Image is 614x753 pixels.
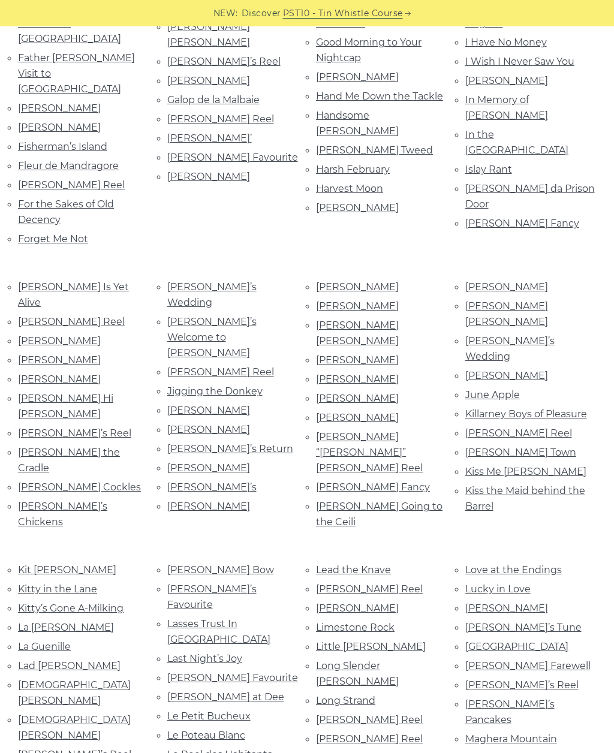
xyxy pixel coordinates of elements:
a: Little [PERSON_NAME] [316,641,426,652]
a: Good Morning to Your Nightcap [316,37,422,64]
a: [PERSON_NAME] [465,603,548,614]
a: [PERSON_NAME]’s Chickens [18,501,107,528]
a: Fisherman’s Island [18,141,107,152]
a: La Guenille [18,641,71,652]
span: Discover [242,7,281,20]
a: [PERSON_NAME] [18,122,101,133]
a: Limestone Rock [316,622,395,633]
a: [PERSON_NAME] at Dee [167,691,284,703]
a: Forget Me Not [18,233,88,245]
a: [PERSON_NAME] [167,171,250,182]
a: [PERSON_NAME] “[PERSON_NAME]” [PERSON_NAME] Reel [316,431,423,474]
a: [PERSON_NAME] Reel [167,113,274,125]
a: Long Strand [316,695,375,706]
a: [PERSON_NAME] Reel [316,733,423,745]
a: Lasses Trust In [GEOGRAPHIC_DATA] [167,618,270,645]
a: June Apple [465,389,520,400]
span: NEW: [213,7,238,20]
a: Handsome [PERSON_NAME] [316,110,399,137]
a: Love at the Endings [465,564,562,576]
a: [PERSON_NAME] da Prison Door [465,183,595,210]
a: [PERSON_NAME] [465,75,548,86]
a: [PERSON_NAME] [316,202,399,213]
a: [PERSON_NAME] the Cradle [18,447,120,474]
a: [PERSON_NAME] Is Yet Alive [18,281,129,308]
a: [PERSON_NAME] Fancy [465,218,579,229]
a: Le Petit Bucheux [167,710,251,722]
a: In Memory of [PERSON_NAME] [465,94,548,121]
a: [PERSON_NAME] Town [465,447,576,458]
a: [PERSON_NAME] [316,393,399,404]
a: PST10 - Tin Whistle Course [283,7,403,20]
a: [PERSON_NAME]’s Reel [167,56,281,67]
a: [PERSON_NAME] [316,354,399,366]
a: Kitty in the Lane [18,583,97,595]
a: [PERSON_NAME]’s Favourite [167,583,257,610]
a: Long Slender [PERSON_NAME] [316,660,399,687]
a: Lead the Knave [316,564,391,576]
a: Father [PERSON_NAME] Visit to [GEOGRAPHIC_DATA] [18,52,135,95]
a: [PERSON_NAME]’s Reel [465,679,579,691]
a: [PERSON_NAME] Farewell [465,660,591,671]
a: [PERSON_NAME] Reel [465,427,572,439]
a: Kiss Me [PERSON_NAME] [465,466,586,477]
a: In the [GEOGRAPHIC_DATA] [465,129,568,156]
a: [PERSON_NAME] Cockles [18,481,141,493]
a: Killarney Boys of Pleasure [465,408,587,420]
a: [PERSON_NAME] [316,412,399,423]
a: [PERSON_NAME]’ [167,132,252,144]
a: [PERSON_NAME] Hi [PERSON_NAME] [18,393,113,420]
a: Fleur de Mandragore [18,160,119,171]
a: [PERSON_NAME] [18,335,101,347]
a: [PERSON_NAME] [316,300,399,312]
a: [PERSON_NAME] [316,374,399,385]
a: Harsh February [316,164,390,175]
a: [DEMOGRAPHIC_DATA][PERSON_NAME] [18,714,131,741]
a: [DEMOGRAPHIC_DATA] [PERSON_NAME] [18,679,131,706]
a: Kiss the Maid behind the Barrel [465,485,585,512]
a: [PERSON_NAME] Reel [167,366,274,378]
a: I Have No Money [465,37,547,48]
a: [PERSON_NAME] [167,462,250,474]
a: [PERSON_NAME] Tweed [316,144,433,156]
a: [PERSON_NAME] [167,424,250,435]
a: [PERSON_NAME]’s Welcome to [PERSON_NAME] [167,316,257,359]
a: [PERSON_NAME] Favourite [167,672,298,683]
a: [PERSON_NAME]’s [167,481,257,493]
a: [PERSON_NAME] Reel [18,316,125,327]
a: Jigging the Donkey [167,385,263,397]
a: I Wish I Never Saw You [465,56,574,67]
a: Hand Me Down the Tackle [316,91,443,102]
a: [PERSON_NAME] [PERSON_NAME] [316,320,399,347]
a: [PERSON_NAME] Fancy [316,481,430,493]
a: Last Night’s Joy [167,653,242,664]
a: For the Sakes of Old Decency [18,198,114,225]
a: La [PERSON_NAME] [18,622,114,633]
a: [PERSON_NAME] [PERSON_NAME] [465,300,548,327]
a: [PERSON_NAME]’s Wedding [167,281,257,308]
a: Maghera Mountain [465,733,557,745]
a: [PERSON_NAME]’s Return [167,443,293,454]
a: [PERSON_NAME] [167,501,250,512]
a: [PERSON_NAME] [316,71,399,83]
a: [PERSON_NAME] [18,354,101,366]
a: [PERSON_NAME] [18,374,101,385]
a: Kit [PERSON_NAME] [18,564,116,576]
a: [PERSON_NAME] Going to the Ceili [316,501,443,528]
a: Galop de la Malbaie [167,94,260,106]
a: [PERSON_NAME] [18,103,101,114]
a: [PERSON_NAME] Bow [167,564,274,576]
a: [PERSON_NAME] [316,281,399,293]
a: [PERSON_NAME] [465,370,548,381]
a: [GEOGRAPHIC_DATA] [465,641,568,652]
a: [PERSON_NAME] Reel [316,714,423,725]
a: [PERSON_NAME]’s Pancakes [465,698,555,725]
a: [PERSON_NAME] [465,281,548,293]
a: Islay Rant [465,164,512,175]
a: Lad [PERSON_NAME] [18,660,121,671]
a: [PERSON_NAME] Reel [316,583,423,595]
a: [PERSON_NAME] [167,75,250,86]
a: [PERSON_NAME] [167,405,250,416]
a: [PERSON_NAME] Reel [18,179,125,191]
a: Harvest Moon [316,183,383,194]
